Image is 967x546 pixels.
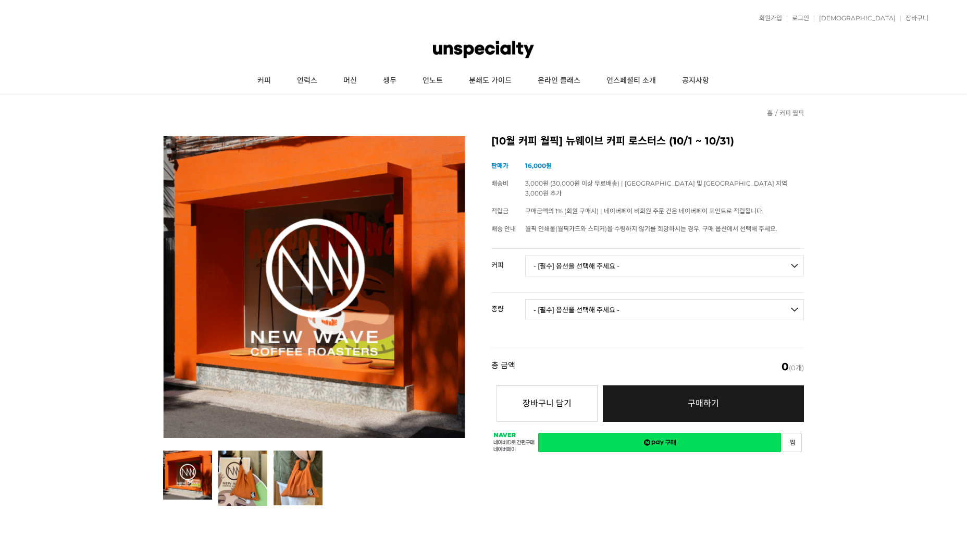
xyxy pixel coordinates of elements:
span: 3,000원 (30,000원 이상 무료배송) | [GEOGRAPHIC_DATA] 및 [GEOGRAPHIC_DATA] 지역 3,000원 추가 [525,179,787,197]
a: [DEMOGRAPHIC_DATA] [814,15,896,21]
th: 커피 [491,249,525,273]
span: 월픽 인쇄물(월픽카드와 스티커)을 수령하지 않기를 희망하시는 경우, 구매 옵션에서 선택해 주세요. [525,225,777,233]
a: 분쇄도 가이드 [456,68,525,94]
a: 새창 [783,433,802,452]
a: 공지사항 [669,68,722,94]
a: 언스페셜티 소개 [593,68,669,94]
a: 온라인 클래스 [525,68,593,94]
a: 커피 월픽 [779,109,804,117]
a: 언노트 [410,68,456,94]
a: 머신 [330,68,370,94]
a: 회원가입 [754,15,782,21]
strong: 16,000원 [525,162,552,169]
a: 커피 [244,68,284,94]
span: 구매금액의 1% (회원 구매시) | 네이버페이 비회원 주문 건은 네이버페이 포인트로 적립됩니다. [525,207,764,215]
strong: 총 금액 [491,361,515,372]
a: 구매하기 [603,385,804,422]
a: 언럭스 [284,68,330,94]
a: 홈 [767,109,773,117]
button: 장바구니 담기 [497,385,598,422]
img: 언스페셜티 몰 [433,34,534,65]
a: 장바구니 [900,15,928,21]
em: 0 [782,360,789,373]
span: 구매하기 [688,398,719,408]
h2: [10월 커피 월픽] 뉴웨이브 커피 로스터스 (10/1 ~ 10/31) [491,136,804,147]
span: 판매가 [491,162,509,169]
th: 중량 [491,293,525,317]
a: 로그인 [787,15,809,21]
img: [10월 커피 월픽] 뉴웨이브 커피 로스터스 (10/1 ~ 10/31) [163,136,465,438]
a: 생두 [370,68,410,94]
span: (0개) [782,361,804,372]
span: 배송비 [491,179,509,187]
span: 적립금 [491,207,509,215]
span: 배송 안내 [491,225,516,233]
a: 새창 [538,433,781,452]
